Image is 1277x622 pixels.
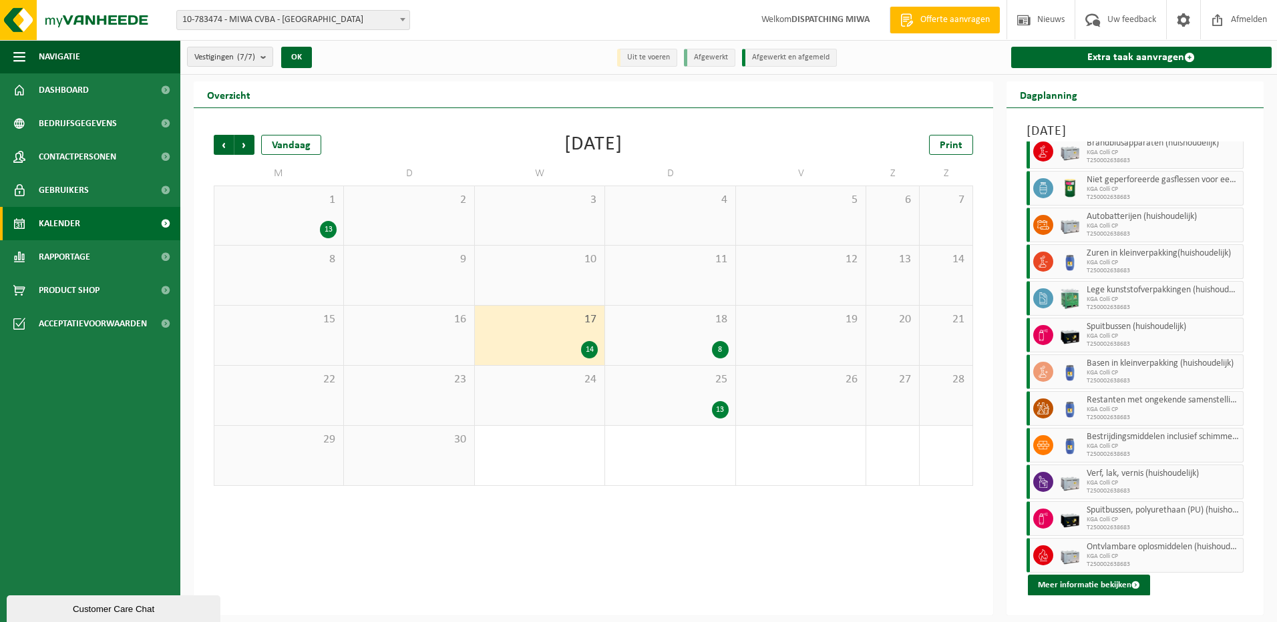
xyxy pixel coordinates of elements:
[281,47,312,68] button: OK
[39,140,116,174] span: Contactpersonen
[1060,545,1080,565] img: PB-LB-0680-HPE-GY-11
[39,107,117,140] span: Bedrijfsgegevens
[214,162,344,186] td: M
[873,193,912,208] span: 6
[866,162,920,186] td: Z
[612,193,728,208] span: 4
[351,372,467,387] span: 23
[1060,398,1080,418] img: PB-OT-0120-HPE-00-02
[1087,138,1240,149] span: Brandblusapparaten (huishoudelijk)
[234,135,254,155] span: Volgende
[261,135,321,155] div: Vandaag
[1087,222,1240,230] span: KGA Colli CP
[1060,509,1080,529] img: PB-LB-0680-HPE-BK-11
[617,49,677,67] li: Uit te voeren
[743,372,859,387] span: 26
[1087,369,1240,377] span: KGA Colli CP
[39,207,80,240] span: Kalender
[351,432,467,447] span: 30
[873,312,912,327] span: 20
[712,341,729,358] div: 8
[1087,230,1240,238] span: T250002638683
[39,73,89,107] span: Dashboard
[482,372,598,387] span: 24
[1087,304,1240,312] span: T250002638683
[743,193,859,208] span: 5
[221,432,337,447] span: 29
[1087,285,1240,296] span: Lege kunststofverpakkingen (huishoudelijk)
[194,47,255,67] span: Vestigingen
[1060,362,1080,382] img: PB-OT-0120-HPE-00-02
[1087,296,1240,304] span: KGA Colli CP
[351,252,467,267] span: 9
[221,372,337,387] span: 22
[1087,194,1240,202] span: T250002638683
[873,252,912,267] span: 13
[1060,435,1080,455] img: PB-OT-0120-HPE-00-02
[1087,149,1240,157] span: KGA Colli CP
[1087,406,1240,414] span: KGA Colli CP
[214,135,234,155] span: Vorige
[1060,215,1080,235] img: PB-LB-0680-HPE-GY-11
[1007,81,1091,107] h2: Dagplanning
[221,312,337,327] span: 15
[1028,575,1150,596] button: Meer informatie bekijken
[237,53,255,61] count: (7/7)
[1087,432,1240,442] span: Bestrijdingsmiddelen inclusief schimmelwerende beschermingsmiddelen (huishoudelijk)
[482,312,598,327] span: 17
[194,81,264,107] h2: Overzicht
[1087,186,1240,194] span: KGA Colli CP
[1087,175,1240,186] span: Niet geperforeerde gasflessen voor eenmalig gebruik (huishoudelijk)
[1087,332,1240,340] span: KGA Colli CP
[1087,450,1240,458] span: T250002638683
[1087,487,1240,495] span: T250002638683
[1087,248,1240,259] span: Zuren in kleinverpakking(huishoudelijk)
[890,7,1000,33] a: Offerte aanvragen
[612,312,728,327] span: 18
[351,312,467,327] span: 16
[712,401,729,418] div: 13
[1087,553,1240,561] span: KGA Colli CP
[1087,542,1240,553] span: Ontvlambare oplosmiddelen (huishoudelijk)
[176,10,410,30] span: 10-783474 - MIWA CVBA - SINT-NIKLAAS
[1011,47,1272,68] a: Extra taak aanvragen
[873,372,912,387] span: 27
[482,193,598,208] span: 3
[917,13,993,27] span: Offerte aanvragen
[1060,252,1080,272] img: PB-OT-0120-HPE-00-02
[351,193,467,208] span: 2
[475,162,605,186] td: W
[1060,178,1080,198] img: PB-OT-0200-MET-00-03
[926,193,966,208] span: 7
[612,372,728,387] span: 25
[39,240,90,274] span: Rapportage
[920,162,973,186] td: Z
[929,135,973,155] a: Print
[1060,288,1080,310] img: PB-HB-1400-HPE-GN-11
[1087,157,1240,165] span: T250002638683
[1087,395,1240,406] span: Restanten met ongekende samenstelling (huishoudelijk)
[1087,442,1240,450] span: KGA Colli CP
[612,252,728,267] span: 11
[1087,561,1240,569] span: T250002638683
[605,162,735,186] td: D
[221,193,337,208] span: 1
[1087,414,1240,422] span: T250002638683
[39,274,100,307] span: Product Shop
[1087,377,1240,385] span: T250002638683
[1060,141,1080,162] img: PB-LB-0680-HPE-GY-11
[743,312,859,327] span: 19
[743,252,859,267] span: 12
[581,341,598,358] div: 14
[1087,469,1240,479] span: Verf, lak, vernis (huishoudelijk)
[1027,121,1244,141] h3: [DATE]
[39,174,89,207] span: Gebruikers
[684,49,735,67] li: Afgewerkt
[221,252,337,267] span: 8
[39,307,147,340] span: Acceptatievoorwaarden
[736,162,866,186] td: V
[1087,358,1240,369] span: Basen in kleinverpakking (huishoudelijk)
[940,140,962,151] span: Print
[742,49,837,67] li: Afgewerkt en afgemeld
[1087,516,1240,524] span: KGA Colli CP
